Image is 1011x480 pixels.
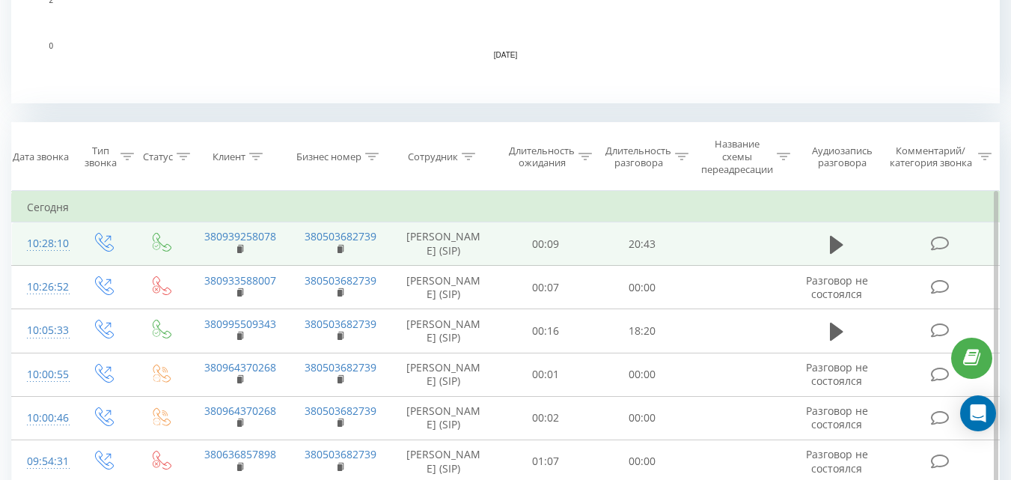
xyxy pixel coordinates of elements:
td: 18:20 [594,309,691,353]
div: Open Intercom Messenger [960,395,996,431]
td: [PERSON_NAME] (SIP) [390,353,498,396]
div: Статус [143,151,173,163]
td: 00:02 [498,396,594,440]
a: 380995509343 [204,317,276,331]
a: 380636857898 [204,447,276,461]
td: 00:09 [498,222,594,266]
div: 10:00:55 [27,360,58,389]
div: Сотрудник [408,151,458,163]
div: Клиент [213,151,245,163]
td: 00:00 [594,353,691,396]
a: 380503682739 [305,360,376,374]
a: 380503682739 [305,273,376,288]
a: 380964370268 [204,404,276,418]
text: [DATE] [494,51,518,59]
div: Комментарий/категория звонка [887,145,974,170]
span: Разговор не состоялся [806,404,868,431]
text: 0 [49,42,53,50]
td: 00:00 [594,396,691,440]
div: 09:54:31 [27,447,58,476]
td: 00:07 [498,266,594,309]
div: Длительность ожидания [509,145,575,170]
div: 10:28:10 [27,229,58,258]
a: 380933588007 [204,273,276,288]
td: [PERSON_NAME] (SIP) [390,396,498,440]
a: 380503682739 [305,317,376,331]
td: [PERSON_NAME] (SIP) [390,222,498,266]
td: 00:16 [498,309,594,353]
a: 380939258078 [204,229,276,243]
span: Разговор не состоялся [806,360,868,388]
div: Название схемы переадресации [701,138,773,176]
div: Аудиозапись разговора [804,145,880,170]
a: 380964370268 [204,360,276,374]
a: 380503682739 [305,229,376,243]
span: Разговор не состоялся [806,447,868,475]
td: 20:43 [594,222,691,266]
div: 10:00:46 [27,404,58,433]
div: Бизнес номер [296,151,361,163]
div: 10:26:52 [27,273,58,302]
td: [PERSON_NAME] (SIP) [390,309,498,353]
a: 380503682739 [305,447,376,461]
td: Сегодня [12,192,1000,222]
div: 10:05:33 [27,316,58,345]
td: 00:00 [594,266,691,309]
div: Дата звонка [13,151,69,163]
td: [PERSON_NAME] (SIP) [390,266,498,309]
div: Длительность разговора [605,145,671,170]
span: Разговор не состоялся [806,273,868,301]
div: Тип звонка [85,145,117,170]
a: 380503682739 [305,404,376,418]
td: 00:01 [498,353,594,396]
